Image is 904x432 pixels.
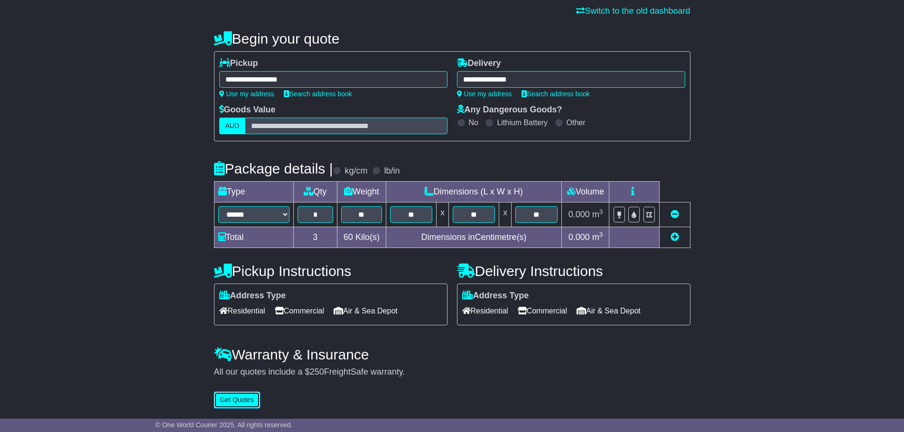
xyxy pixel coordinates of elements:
h4: Warranty & Insurance [214,347,690,362]
h4: Delivery Instructions [457,263,690,279]
span: © One World Courier 2025. All rights reserved. [156,421,293,429]
label: Pickup [219,58,258,69]
span: m [592,210,603,219]
h4: Begin your quote [214,31,690,46]
label: Other [567,118,586,127]
td: Volume [562,182,609,202]
td: Dimensions (L x W x H) [386,182,562,202]
a: Switch to the old dashboard [576,6,690,16]
label: Goods Value [219,105,276,115]
button: Get Quotes [214,392,261,408]
label: Address Type [219,291,286,301]
td: x [436,202,448,227]
div: All our quotes include a $ FreightSafe warranty. [214,367,690,377]
h4: Pickup Instructions [214,263,447,279]
span: 0.000 [568,210,590,219]
span: m [592,232,603,242]
td: 3 [293,227,337,248]
td: Type [214,182,293,202]
a: Search address book [284,90,352,98]
sup: 3 [599,208,603,215]
span: Commercial [518,303,567,318]
td: Total [214,227,293,248]
label: Lithium Battery [497,118,548,127]
td: Kilo(s) [337,227,386,248]
a: Remove this item [671,210,679,219]
span: 250 [310,367,324,377]
label: Any Dangerous Goods? [457,105,562,115]
label: Delivery [457,58,501,69]
span: Air & Sea Depot [334,303,398,318]
label: Address Type [462,291,529,301]
h4: Package details | [214,161,333,176]
a: Add new item [671,232,679,242]
a: Use my address [457,90,512,98]
td: x [499,202,512,227]
td: Qty [293,182,337,202]
a: Search address book [522,90,590,98]
span: 0.000 [568,232,590,242]
label: lb/in [384,166,400,176]
label: AUD [219,118,246,134]
a: Use my address [219,90,274,98]
span: Residential [219,303,265,318]
td: Weight [337,182,386,202]
sup: 3 [599,231,603,238]
span: Air & Sea Depot [577,303,641,318]
label: No [469,118,478,127]
span: Commercial [275,303,324,318]
label: kg/cm [345,166,367,176]
span: 60 [344,232,353,242]
span: Residential [462,303,508,318]
td: Dimensions in Centimetre(s) [386,227,562,248]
